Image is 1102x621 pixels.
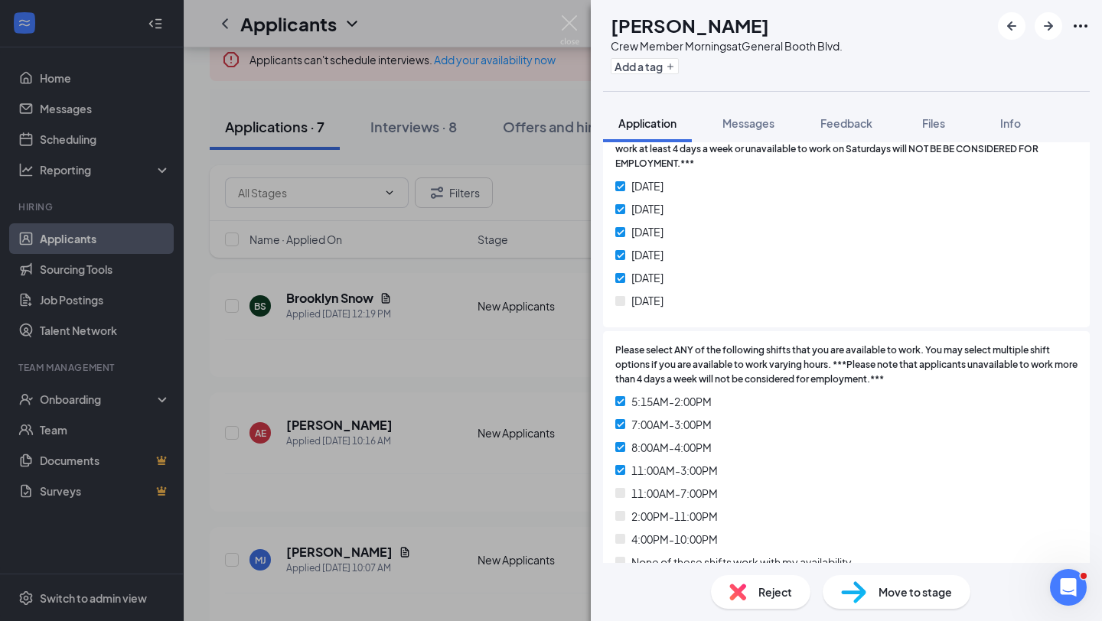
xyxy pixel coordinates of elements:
[631,462,718,479] span: 11:00AM-3:00PM
[615,343,1078,387] span: Please select ANY of the following shifts that you are available to work. You may select multiple...
[631,416,712,433] span: 7:00AM-3:00PM
[611,12,769,38] h1: [PERSON_NAME]
[611,58,679,74] button: PlusAdd a tag
[758,584,792,600] span: Reject
[1071,17,1090,35] svg: Ellipses
[631,292,663,309] span: [DATE]
[879,584,952,600] span: Move to stage
[631,554,854,571] span: None of these shifts work with my availability.
[618,116,677,130] span: Application
[1000,116,1021,130] span: Info
[722,116,774,130] span: Messages
[1003,17,1021,35] svg: ArrowLeftNew
[631,223,663,240] span: [DATE]
[666,62,675,71] svg: Plus
[631,531,718,548] span: 4:00PM-10:00PM
[820,116,872,130] span: Feedback
[1050,569,1087,606] iframe: Intercom live chat
[631,393,712,410] span: 5:15AM-2:00PM
[1035,12,1062,40] button: ArrowRight
[922,116,945,130] span: Files
[631,269,663,286] span: [DATE]
[631,508,718,525] span: 2:00PM-11:00PM
[1039,17,1058,35] svg: ArrowRight
[615,128,1078,172] span: Please select all of the days of the week that you are available to work. ***APPLICANTS unavailab...
[631,246,663,263] span: [DATE]
[611,38,843,54] div: Crew Member Mornings at General Booth Blvd.
[631,200,663,217] span: [DATE]
[998,12,1025,40] button: ArrowLeftNew
[631,485,718,502] span: 11:00AM-7:00PM
[631,439,712,456] span: 8:00AM-4:00PM
[631,177,663,194] span: [DATE]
